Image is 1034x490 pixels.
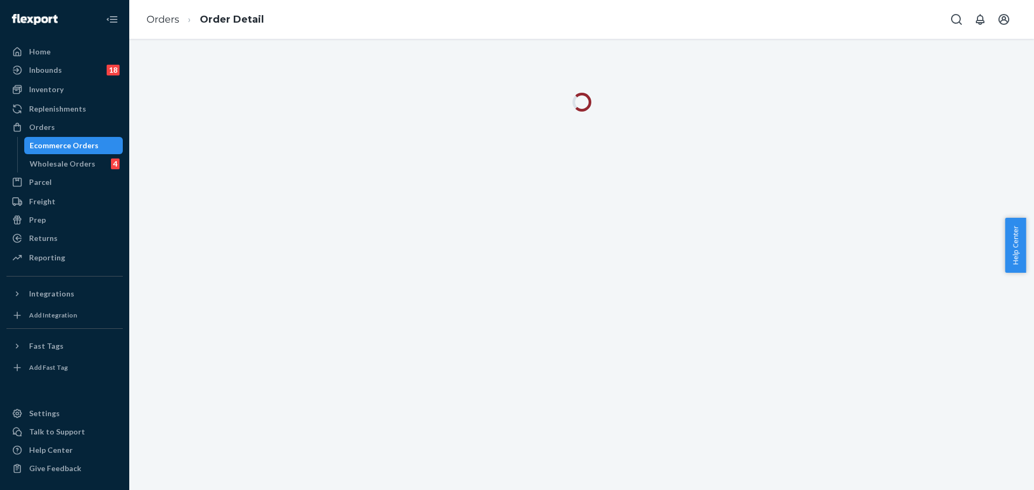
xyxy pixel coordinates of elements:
[6,441,123,459] a: Help Center
[6,43,123,60] a: Home
[29,177,52,188] div: Parcel
[29,122,55,133] div: Orders
[30,158,95,169] div: Wholesale Orders
[107,65,120,75] div: 18
[29,341,64,351] div: Fast Tags
[6,174,123,191] a: Parcel
[29,65,62,75] div: Inbounds
[6,249,123,266] a: Reporting
[29,445,73,456] div: Help Center
[6,211,123,229] a: Prep
[29,310,77,320] div: Add Integration
[101,9,123,30] button: Close Navigation
[29,288,74,299] div: Integrations
[946,9,967,30] button: Open Search Box
[29,408,60,419] div: Settings
[146,13,179,25] a: Orders
[6,285,123,302] button: Integrations
[6,337,123,355] button: Fast Tags
[29,252,65,263] div: Reporting
[29,215,46,225] div: Prep
[29,46,51,57] div: Home
[6,81,123,98] a: Inventory
[1005,218,1026,273] button: Help Center
[6,193,123,210] a: Freight
[29,233,58,244] div: Returns
[6,230,123,247] a: Returns
[6,100,123,118] a: Replenishments
[24,137,123,154] a: Ecommerce Orders
[29,363,68,372] div: Add Fast Tag
[29,196,55,207] div: Freight
[969,9,991,30] button: Open notifications
[6,359,123,376] a: Add Fast Tag
[138,4,273,36] ol: breadcrumbs
[29,84,64,95] div: Inventory
[6,460,123,477] button: Give Feedback
[6,307,123,324] a: Add Integration
[200,13,264,25] a: Order Detail
[6,405,123,422] a: Settings
[24,155,123,172] a: Wholesale Orders4
[29,103,86,114] div: Replenishments
[12,14,58,25] img: Flexport logo
[6,61,123,79] a: Inbounds18
[29,426,85,437] div: Talk to Support
[29,463,81,474] div: Give Feedback
[6,423,123,440] button: Talk to Support
[6,119,123,136] a: Orders
[30,140,99,151] div: Ecommerce Orders
[111,158,120,169] div: 4
[993,9,1015,30] button: Open account menu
